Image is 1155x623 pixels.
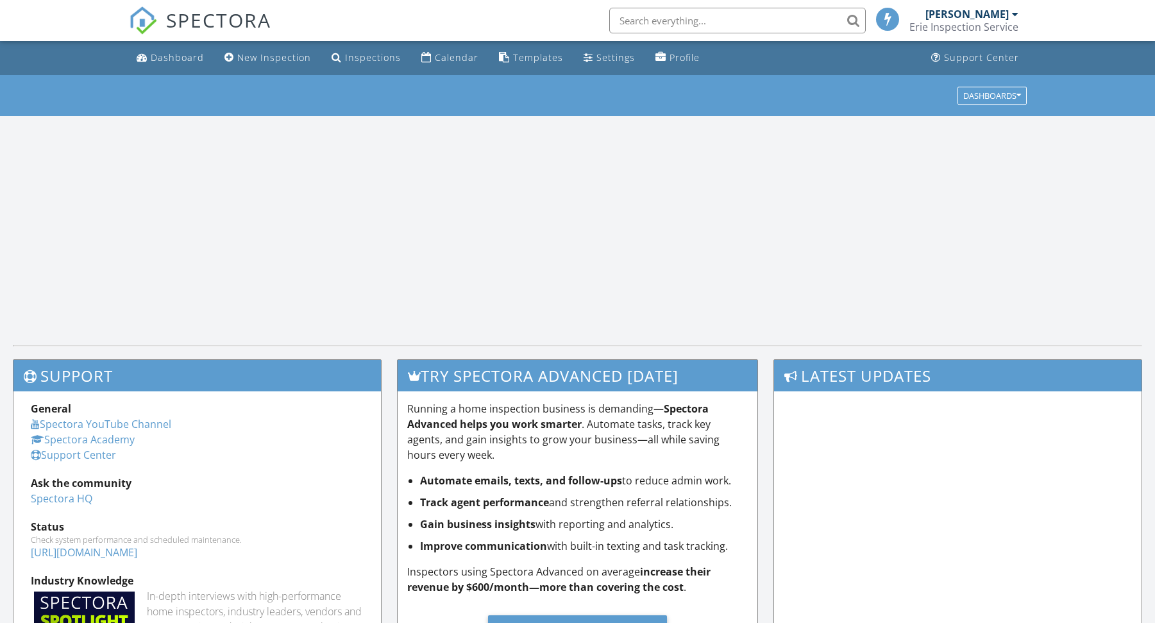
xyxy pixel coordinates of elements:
[31,573,364,588] div: Industry Knowledge
[420,474,622,488] strong: Automate emails, texts, and follow-ups
[131,46,209,70] a: Dashboard
[420,517,535,531] strong: Gain business insights
[420,539,547,553] strong: Improve communication
[420,516,748,532] li: with reporting and analytics.
[420,538,748,554] li: with built-in texting and task tracking.
[129,6,157,35] img: The Best Home Inspection Software - Spectora
[326,46,406,70] a: Inspections
[31,402,71,416] strong: General
[596,51,635,64] div: Settings
[31,448,116,462] a: Support Center
[129,17,271,44] a: SPECTORA
[650,46,705,70] a: Company Profile
[670,51,700,64] div: Profile
[31,417,171,431] a: Spectora YouTube Channel
[420,495,748,510] li: and strengthen referral relationships.
[31,534,364,545] div: Check system performance and scheduled maintenance.
[31,475,364,491] div: Ask the community
[407,402,709,431] strong: Spectora Advanced helps you work smarter
[944,51,1019,64] div: Support Center
[31,519,364,534] div: Status
[398,360,757,391] h3: Try spectora advanced [DATE]
[31,491,92,506] a: Spectora HQ
[407,401,748,463] p: Running a home inspection business is demanding— . Automate tasks, track key agents, and gain ins...
[151,51,204,64] div: Dashboard
[31,432,135,447] a: Spectora Academy
[345,51,401,64] div: Inspections
[416,46,484,70] a: Calendar
[166,6,271,33] span: SPECTORA
[219,46,316,70] a: New Inspection
[963,91,1021,100] div: Dashboards
[909,21,1018,33] div: Erie Inspection Service
[609,8,866,33] input: Search everything...
[420,495,549,509] strong: Track agent performance
[31,545,137,559] a: [URL][DOMAIN_NAME]
[957,87,1027,105] button: Dashboards
[578,46,640,70] a: Settings
[494,46,568,70] a: Templates
[237,51,311,64] div: New Inspection
[420,473,748,488] li: to reduce admin work.
[925,8,1009,21] div: [PERSON_NAME]
[926,46,1024,70] a: Support Center
[13,360,381,391] h3: Support
[774,360,1142,391] h3: Latest Updates
[407,564,748,595] p: Inspectors using Spectora Advanced on average .
[407,565,711,594] strong: increase their revenue by $600/month—more than covering the cost
[435,51,478,64] div: Calendar
[513,51,563,64] div: Templates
